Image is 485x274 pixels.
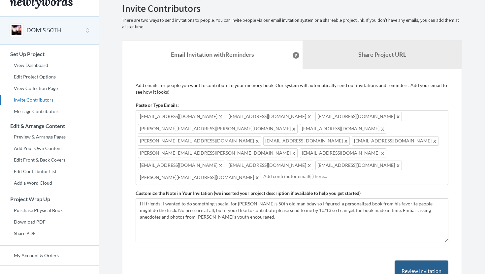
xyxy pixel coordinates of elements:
[26,26,62,35] button: DOM'S 50TH
[138,124,298,134] span: [PERSON_NAME][EMAIL_ADDRESS][PERSON_NAME][DOMAIN_NAME]
[315,161,402,170] span: [EMAIL_ADDRESS][DOMAIN_NAME]
[358,51,406,58] b: Share Project URL
[138,136,261,146] span: [PERSON_NAME][EMAIL_ADDRESS][DOMAIN_NAME]
[227,112,313,121] span: [EMAIL_ADDRESS][DOMAIN_NAME]
[122,17,462,30] p: There are two ways to send invitations to people. You can invite people via our email invitation ...
[136,190,361,197] label: Customize the Note in Your Invitation (we inserted your project description if available to help ...
[0,123,99,129] h3: Edit & Arrange Content
[138,161,224,170] span: [EMAIL_ADDRESS][DOMAIN_NAME]
[138,173,261,182] span: [PERSON_NAME][EMAIL_ADDRESS][DOMAIN_NAME]
[138,148,298,158] span: [PERSON_NAME][EMAIL_ADDRESS][PERSON_NAME][DOMAIN_NAME]
[122,3,462,14] h2: Invite Contributors
[300,148,386,158] span: [EMAIL_ADDRESS][DOMAIN_NAME]
[136,82,448,95] p: Add emails for people you want to contribute to your memory book. Our system will automatically s...
[136,198,448,242] textarea: Hi friends! I wanted to do something special for [PERSON_NAME]'s 50th old man bday so I figured a...
[0,196,99,202] h3: Project Wrap Up
[352,136,438,146] span: [EMAIL_ADDRESS][DOMAIN_NAME]
[300,124,386,134] span: [EMAIL_ADDRESS][DOMAIN_NAME]
[14,5,38,11] span: Support
[227,161,313,170] span: [EMAIL_ADDRESS][DOMAIN_NAME]
[136,102,179,108] label: Paste or Type Emails:
[263,173,446,180] input: Add contributor email(s) here...
[171,51,254,58] strong: Email Invitation with Reminders
[0,51,99,57] h3: Set Up Project
[138,112,224,121] span: [EMAIL_ADDRESS][DOMAIN_NAME]
[315,112,402,121] span: [EMAIL_ADDRESS][DOMAIN_NAME]
[263,136,350,146] span: [EMAIL_ADDRESS][DOMAIN_NAME]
